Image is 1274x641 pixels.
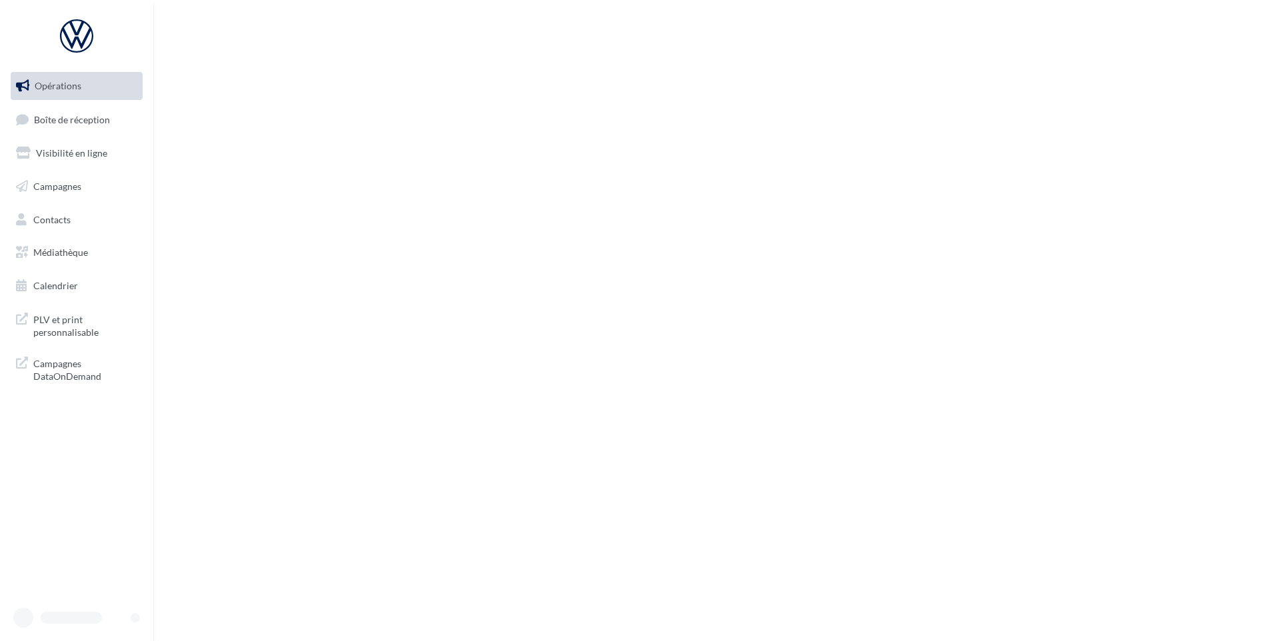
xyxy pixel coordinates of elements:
span: Calendrier [33,280,78,291]
span: Visibilité en ligne [36,147,107,159]
span: Campagnes DataOnDemand [33,354,137,383]
span: Contacts [33,213,71,225]
a: Opérations [8,72,145,100]
a: Contacts [8,206,145,234]
a: Campagnes [8,173,145,201]
span: Médiathèque [33,247,88,258]
a: PLV et print personnalisable [8,305,145,344]
a: Médiathèque [8,239,145,267]
a: Visibilité en ligne [8,139,145,167]
a: Calendrier [8,272,145,300]
a: Campagnes DataOnDemand [8,349,145,388]
a: Boîte de réception [8,105,145,134]
span: Opérations [35,80,81,91]
span: PLV et print personnalisable [33,311,137,339]
span: Boîte de réception [34,113,110,125]
span: Campagnes [33,181,81,192]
